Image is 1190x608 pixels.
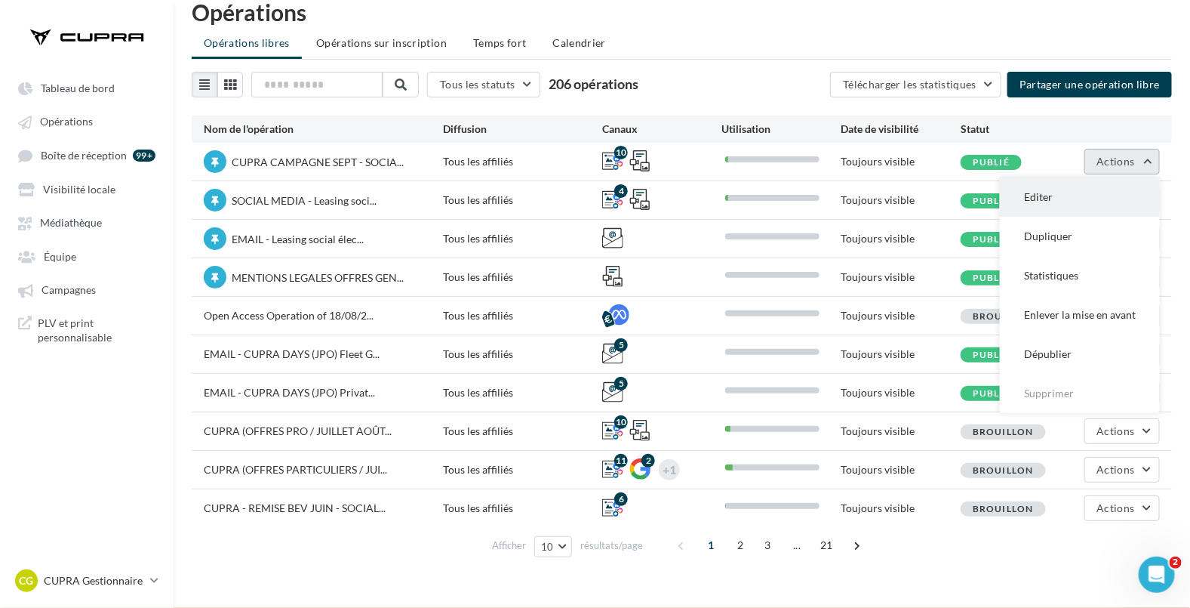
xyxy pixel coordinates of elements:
[843,78,976,91] span: Télécharger les statistiques
[9,175,165,202] a: Visibilité locale
[443,231,602,246] div: Tous les affiliés
[1097,502,1135,514] span: Actions
[443,462,602,477] div: Tous les affiliés
[232,233,364,245] span: EMAIL - Leasing social élec...
[1000,256,1160,295] button: Statistiques
[534,536,573,557] button: 10
[42,284,96,297] span: Campagnes
[721,122,841,137] div: Utilisation
[12,566,161,595] a: CG CUPRA Gestionnaire
[973,387,1010,399] span: Publié
[1000,217,1160,256] button: Dupliquer
[580,539,643,553] span: résultats/page
[728,533,752,557] span: 2
[614,454,628,468] div: 11
[232,194,377,207] span: SOCIAL MEDIA - Leasing soci...
[204,122,443,137] div: Nom de l'opération
[814,533,839,557] span: 21
[1084,418,1160,444] button: Actions
[9,242,165,270] a: Équipe
[973,426,1034,437] span: Brouillon
[440,78,515,91] span: Tous les statuts
[473,36,527,49] span: Temps fort
[973,310,1034,322] span: Brouillon
[614,338,628,352] div: 5
[1097,424,1135,437] span: Actions
[204,424,392,437] span: CUPRA (OFFRES PRO / JUILLET AOÛT...
[41,149,127,162] span: Boîte de réception
[443,424,602,439] div: Tous les affiliés
[1000,177,1160,217] button: Editer
[427,72,540,97] button: Tous les statuts
[204,309,374,322] span: Open Access Operation of 18/08/2...
[663,459,676,480] div: +1
[443,154,602,169] div: Tous les affiliés
[9,310,165,351] a: PLV et print personnalisable
[841,193,961,208] div: Toujours visible
[443,308,602,323] div: Tous les affiliés
[133,150,155,162] div: 99+
[541,541,554,553] span: 10
[1000,295,1160,335] button: Enlever la mise en avant
[841,122,961,137] div: Date de visibilité
[973,349,1010,360] span: Publié
[785,533,809,557] span: ...
[841,270,961,285] div: Toujours visible
[20,573,34,588] span: CG
[44,250,76,263] span: Équipe
[830,72,1001,97] button: Télécharger les statistiques
[553,36,607,49] span: Calendrier
[9,107,165,134] a: Opérations
[1084,495,1160,521] button: Actions
[841,308,961,323] div: Toujours visible
[40,217,102,230] span: Médiathèque
[614,184,628,198] div: 4
[38,316,155,345] span: PLV et print personnalisable
[9,74,165,101] a: Tableau de bord
[1000,335,1160,374] button: Dépublier
[973,503,1034,514] span: Brouillon
[204,502,386,514] span: CUPRA - REMISE BEV JUIN - SOCIAL...
[841,231,961,246] div: Toujours visible
[641,454,655,468] div: 2
[492,539,526,553] span: Afficher
[9,141,165,169] a: Boîte de réception 99+
[44,573,144,588] p: CUPRA Gestionnaire
[602,122,721,137] div: Canaux
[973,195,1010,206] span: Publié
[1084,149,1160,174] button: Actions
[443,347,602,362] div: Tous les affiliés
[755,533,779,557] span: 3
[614,377,628,390] div: 5
[204,463,387,476] span: CUPRA (OFFRES PARTICULIERS / JUI...
[443,385,602,400] div: Tous les affiliés
[41,82,115,94] span: Tableau de bord
[973,156,1010,168] span: Publié
[1097,463,1135,476] span: Actions
[443,193,602,208] div: Tous les affiliés
[614,415,628,429] div: 10
[973,464,1034,476] span: Brouillon
[699,533,723,557] span: 1
[443,270,602,285] div: Tous les affiliés
[316,36,447,49] span: Opérations sur inscription
[1170,557,1182,569] span: 2
[1097,155,1135,168] span: Actions
[204,347,380,360] span: EMAIL - CUPRA DAYS (JPO) Fleet G...
[841,154,961,169] div: Toujours visible
[841,501,961,516] div: Toujours visible
[9,276,165,303] a: Campagnes
[1084,457,1160,483] button: Actions
[192,1,1172,23] div: Opérations
[961,122,1080,137] div: Statut
[43,183,115,196] span: Visibilité locale
[841,462,961,477] div: Toujours visible
[204,386,375,399] span: EMAIL - CUPRA DAYS (JPO) Privat...
[232,271,404,284] span: MENTIONS LEGALES OFFRES GEN...
[973,233,1010,245] span: Publié
[841,385,961,400] div: Toujours visible
[443,122,602,137] div: Diffusion
[841,424,961,439] div: Toujours visible
[614,492,628,506] div: 6
[232,156,404,168] span: CUPRA CAMPAGNE SEPT - SOCIA...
